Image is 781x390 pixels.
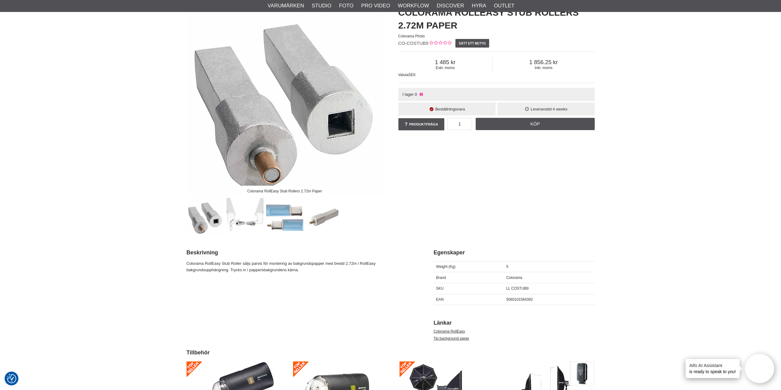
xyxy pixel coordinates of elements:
[506,286,529,291] span: LL COSTUB9
[437,2,464,10] a: Discover
[187,198,224,235] img: Colorama RollEasy Stub Rollers 2.72m Paper
[493,66,594,70] span: Inkl. moms
[226,198,264,235] img: Hängs på RollEasy support
[455,39,489,48] a: Sätt ett betyg
[493,59,594,66] span: 1 856.25
[242,186,327,196] div: Colorama RollEasy Stub Rollers 2.72m Paper
[398,2,429,10] a: Workflow
[436,276,446,280] span: Brand
[494,2,514,10] a: Outlet
[361,2,390,10] a: Pro Video
[434,319,595,327] h2: Länkar
[402,92,414,97] span: I lager
[268,2,304,10] a: Varumärken
[187,349,595,357] h2: Tillbehör
[476,118,595,130] a: Köp
[398,34,425,38] span: Colorama Photo
[7,374,16,383] img: Revisit consent button
[339,2,354,10] a: Foto
[506,276,522,280] span: Colorama
[415,92,417,97] span: 0
[434,249,595,257] h2: Egenskaper
[398,118,444,130] a: Produktfråga
[266,198,303,235] img: COSTUB9 trycks in i pappersrullens kärna
[436,265,455,269] span: Weight (Kg)
[419,92,423,97] i: Ej i lager
[398,41,428,46] span: CO-COSTUB9
[398,6,595,32] h1: Colorama RollEasy Stub Rollers 2.72m Paper
[436,286,444,291] span: SKU
[689,362,736,369] h4: Aifo AI Assistant
[434,336,469,341] a: Tip background paper
[187,261,418,273] p: Colorama RollEasy Stub Roller säljs parvis för montering av bakgrundspapper med bredd 2,72m i Rol...
[436,297,444,302] span: EAN
[472,2,486,10] a: Hyra
[312,2,331,10] a: Studio
[398,66,493,70] span: Exkl. moms
[408,73,416,77] span: SEK
[506,297,533,302] span: 5060101584392
[531,107,551,111] span: Leveranstid
[398,73,408,77] span: Valuta
[306,198,343,235] img: Colorama RollEasy Stub Rollers
[553,107,567,111] span: 4 weeks
[428,40,451,47] div: Kundbetyg: 0
[434,329,465,334] a: Colorama RollEasy
[506,265,508,269] span: 5
[187,249,418,257] h2: Beskrivning
[435,107,465,111] span: Beställningsvara
[686,359,740,378] div: is ready to speak to you!
[7,373,16,384] button: Samtyckesinställningar
[398,59,493,66] span: 1 485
